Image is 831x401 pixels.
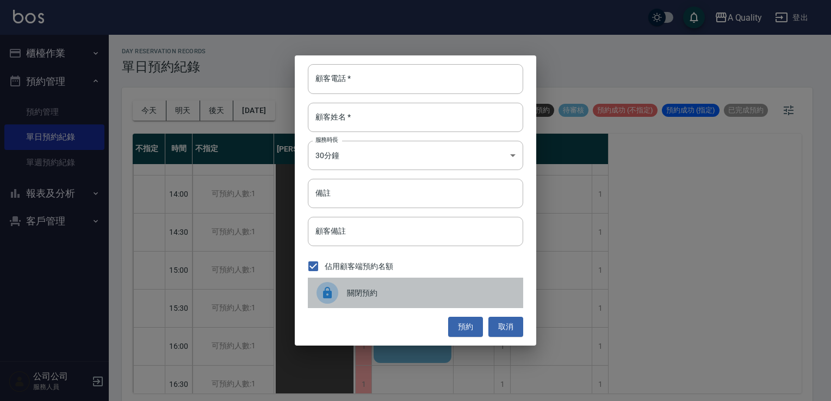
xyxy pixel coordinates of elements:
div: 30分鐘 [308,141,523,170]
button: 預約 [448,317,483,337]
div: 關閉預約 [308,278,523,308]
span: 關閉預約 [347,287,514,299]
button: 取消 [488,317,523,337]
label: 服務時長 [315,136,338,144]
span: 佔用顧客端預約名額 [325,261,393,272]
